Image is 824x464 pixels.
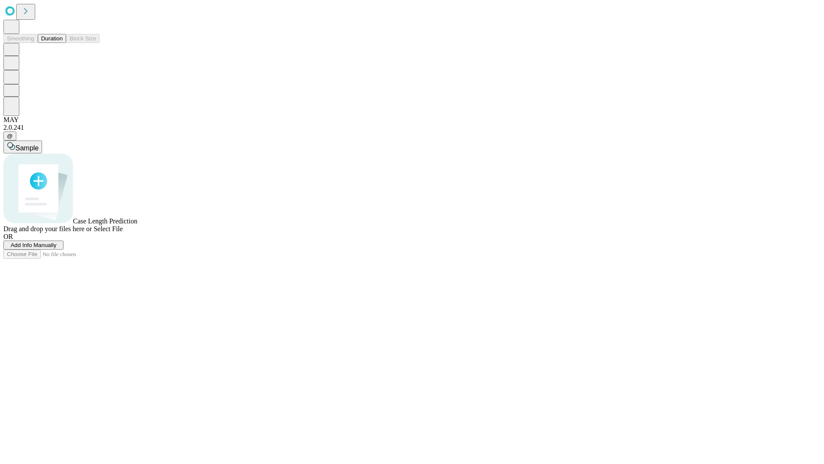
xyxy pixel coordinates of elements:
[3,34,38,43] button: Smoothing
[15,144,39,152] span: Sample
[7,133,13,139] span: @
[3,124,821,131] div: 2.0.241
[94,225,123,232] span: Select File
[3,225,92,232] span: Drag and drop your files here or
[3,241,64,250] button: Add Info Manually
[3,116,821,124] div: MAY
[66,34,100,43] button: Block Size
[3,233,13,240] span: OR
[38,34,66,43] button: Duration
[73,217,137,225] span: Case Length Prediction
[11,242,57,248] span: Add Info Manually
[3,140,42,153] button: Sample
[3,131,16,140] button: @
